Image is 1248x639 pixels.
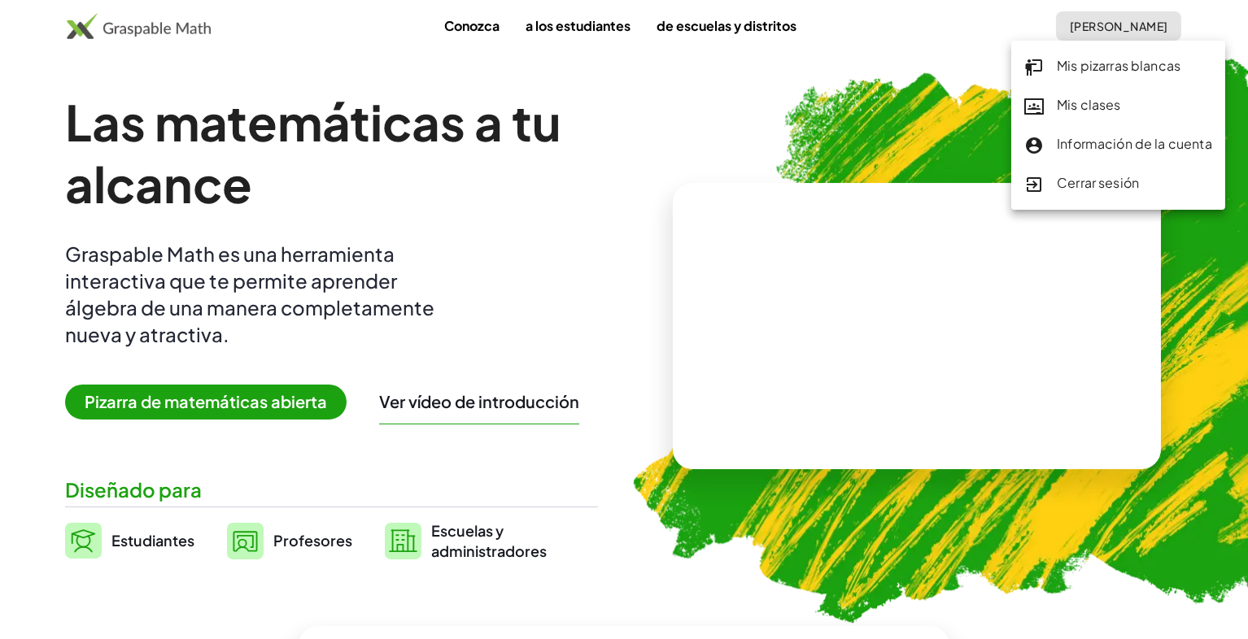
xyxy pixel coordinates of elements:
font: Mis clases [1057,96,1121,113]
font: Diseñado para [65,477,202,502]
img: svg%3e [385,523,421,559]
font: Pizarra de matemáticas abierta [85,391,327,411]
a: Mis pizarras blancas [1011,47,1225,86]
font: Cerrar sesión [1057,174,1139,191]
font: Profesores [273,531,352,550]
font: de escuelas y distritos [657,17,796,34]
a: de escuelas y distritos [644,11,809,41]
a: Estudiantes [65,520,194,561]
img: svg%3e [65,523,102,559]
font: a los estudiantes [526,17,631,34]
font: Información de la cuenta [1057,135,1212,152]
video: ¿Qué es esto? Es notación matemática dinámica. Esta notación desempeña un papel fundamental en có... [795,265,1039,387]
font: [PERSON_NAME] [1070,19,1168,33]
a: Profesores [227,520,352,561]
a: Escuelas yadministradores [385,520,547,561]
button: Ver vídeo de introducción [379,391,579,412]
font: Graspable Math es una herramienta interactiva que te permite aprender álgebra de una manera compl... [65,241,434,346]
a: a los estudiantes [513,11,644,41]
img: svg%3e [227,523,264,559]
button: [PERSON_NAME] [1056,11,1181,41]
a: Conozca [431,11,513,41]
font: Conozca [444,17,500,34]
font: Mis pizarras blancas [1057,57,1180,74]
a: Mis clases [1011,86,1225,125]
font: Escuelas y [431,521,504,540]
a: Pizarra de matemáticas abierta [65,394,360,411]
font: Las matemáticas a tu alcance [65,91,561,214]
font: administradores [431,541,547,560]
font: Estudiantes [111,531,194,550]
